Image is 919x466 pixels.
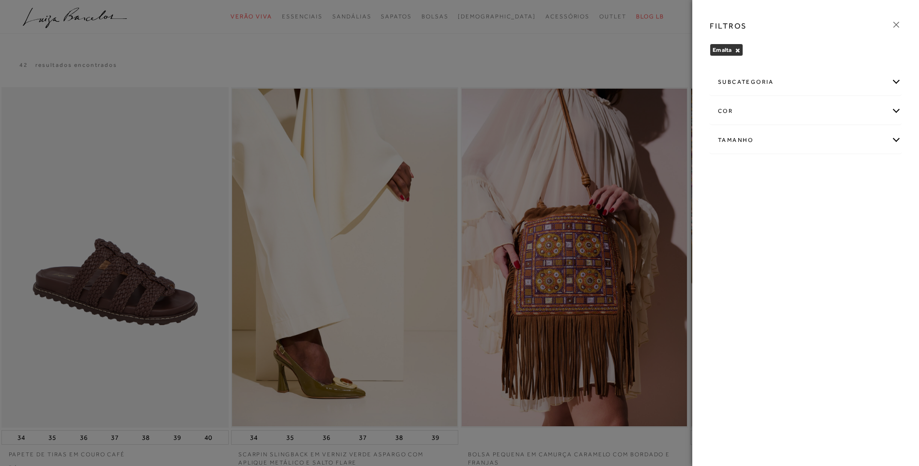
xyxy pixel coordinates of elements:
[713,47,732,53] span: Em alta
[710,20,747,31] h3: FILTROS
[710,98,901,124] div: cor
[735,47,740,54] button: Em alta Close
[710,127,901,153] div: Tamanho
[710,69,901,95] div: subcategoria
